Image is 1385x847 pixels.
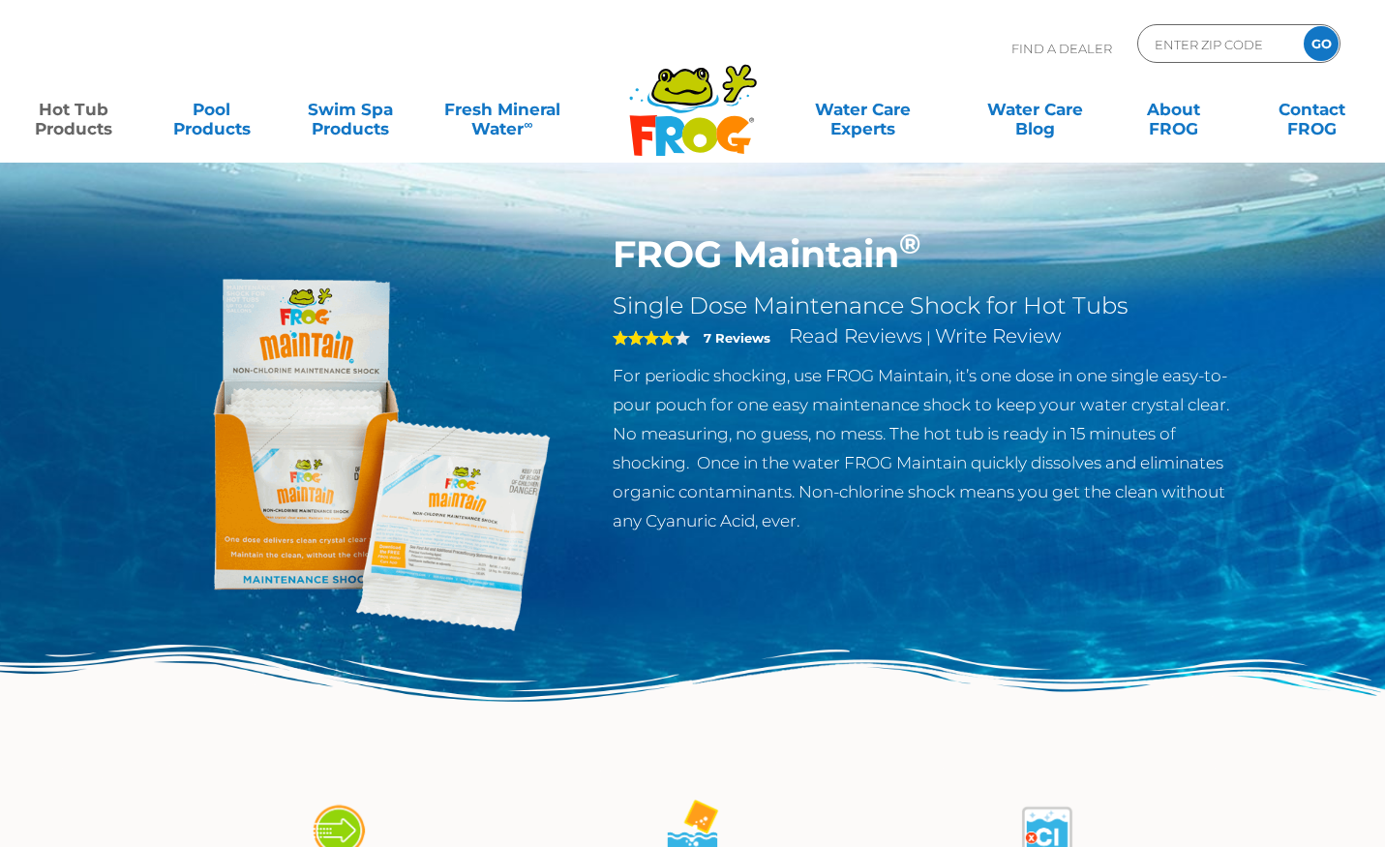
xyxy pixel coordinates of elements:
a: Write Review [935,324,1061,348]
a: AboutFROG [1120,90,1227,129]
a: Water CareBlog [981,90,1089,129]
p: Find A Dealer [1011,24,1112,73]
a: Read Reviews [789,324,922,348]
p: For periodic shocking, use FROG Maintain, it’s one dose in one single easy-to-pour pouch for one ... [613,361,1245,535]
img: Frog_Maintain_Hero-2-v2.png [141,232,585,676]
strong: 7 Reviews [704,330,770,346]
img: Frog Products Logo [618,39,768,157]
sup: ∞ [524,117,532,132]
a: Fresh MineralWater∞ [435,90,569,129]
sup: ® [899,227,920,260]
span: | [926,328,931,347]
input: GO [1304,26,1339,61]
span: 4 [613,330,675,346]
h2: Single Dose Maintenance Shock for Hot Tubs [613,291,1245,320]
a: Hot TubProducts [19,90,127,129]
a: Water CareExperts [775,90,950,129]
h1: FROG Maintain [613,232,1245,277]
a: PoolProducts [158,90,265,129]
a: ContactFROG [1258,90,1366,129]
a: Swim SpaProducts [296,90,404,129]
